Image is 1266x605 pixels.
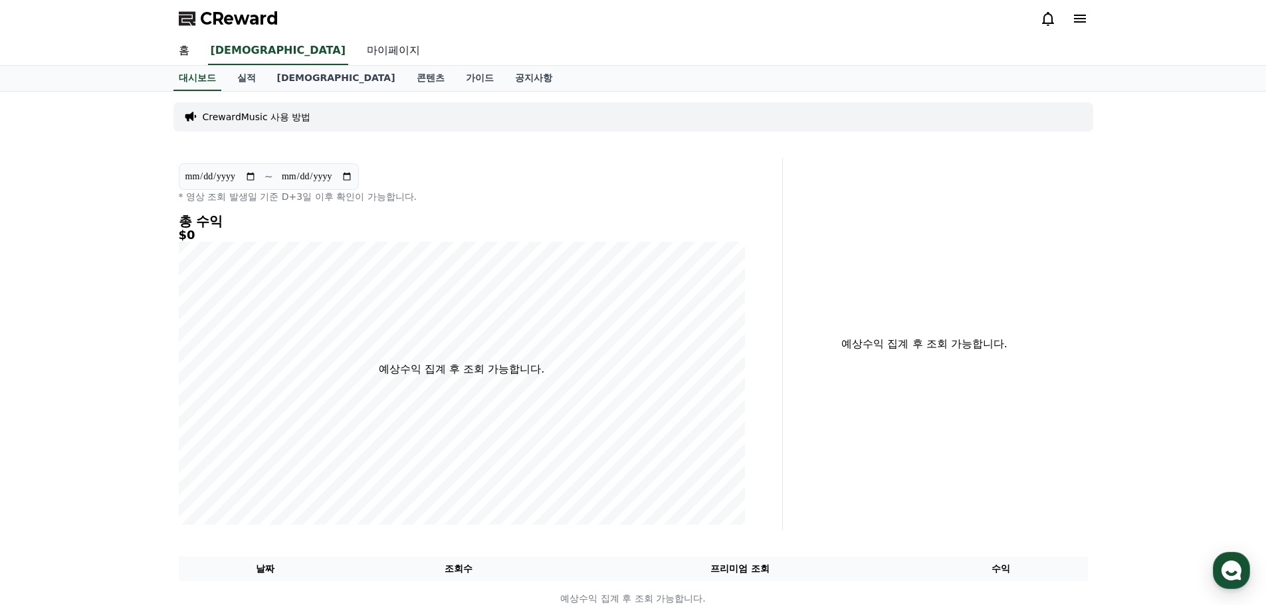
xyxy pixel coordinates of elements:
a: 가이드 [455,66,504,91]
span: Home [34,441,57,452]
a: 홈 [168,37,200,65]
th: 프리미엄 조회 [566,557,914,581]
p: ~ [264,169,273,185]
a: 마이페이지 [356,37,431,65]
a: 대시보드 [173,66,221,91]
span: Settings [197,441,229,452]
p: 예상수익 집계 후 조회 가능합니다. [793,336,1056,352]
p: * 영상 조회 발생일 기준 D+3일 이후 확인이 가능합니다. [179,190,745,203]
a: Settings [171,421,255,454]
a: 공지사항 [504,66,563,91]
a: 콘텐츠 [406,66,455,91]
a: CrewardMusic 사용 방법 [203,110,311,124]
h4: 총 수익 [179,214,745,228]
th: 조회수 [352,557,565,581]
h5: $0 [179,228,745,242]
span: Messages [110,442,150,452]
a: CReward [179,8,278,29]
a: Home [4,421,88,454]
p: 예상수익 집계 후 조회 가능합니다. [379,361,544,377]
th: 날짜 [179,557,352,581]
a: [DEMOGRAPHIC_DATA] [208,37,348,65]
th: 수익 [914,557,1088,581]
a: Messages [88,421,171,454]
span: CReward [200,8,278,29]
a: [DEMOGRAPHIC_DATA] [266,66,406,91]
a: 실적 [227,66,266,91]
